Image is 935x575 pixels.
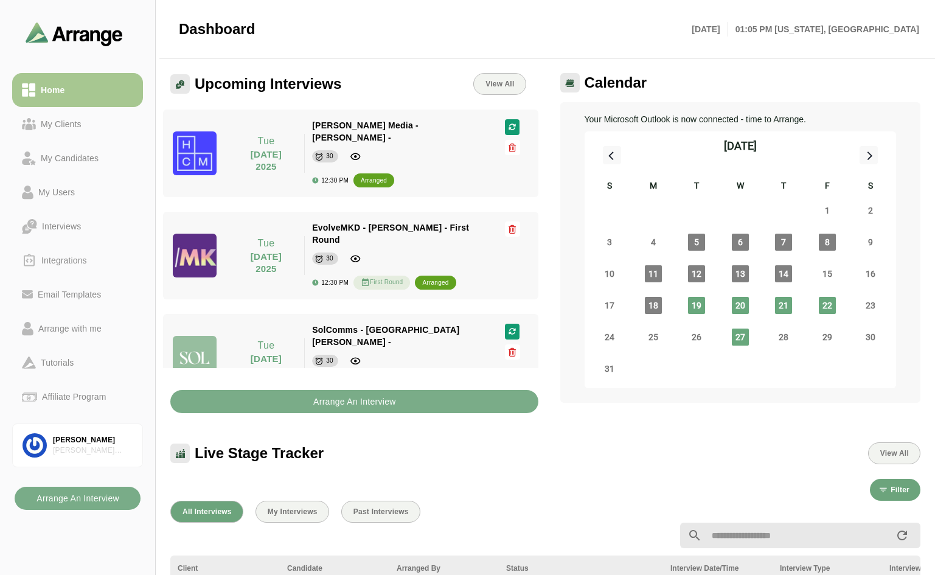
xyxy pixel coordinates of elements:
div: Client [178,563,273,574]
a: My Clients [12,107,143,141]
a: Arrange with me [12,312,143,346]
span: [PERSON_NAME] Media - [PERSON_NAME] - [312,120,419,142]
span: Thursday, August 14, 2025 [775,265,792,282]
span: Sunday, August 24, 2025 [601,329,618,346]
div: T [675,179,719,195]
div: F [805,179,849,195]
div: 30 [326,355,333,367]
span: Friday, August 15, 2025 [819,265,836,282]
div: Home [36,83,69,97]
a: Tutorials [12,346,143,380]
b: Arrange An Interview [313,390,396,413]
div: 30 [326,253,333,265]
p: Tue [235,134,297,148]
span: Tuesday, August 12, 2025 [688,265,705,282]
span: Monday, August 4, 2025 [645,234,662,251]
a: Affiliate Program [12,380,143,414]
div: M [631,179,675,195]
span: Sunday, August 31, 2025 [601,360,618,377]
div: My Candidates [36,151,103,166]
div: Arranged By [397,563,492,574]
a: My Users [12,175,143,209]
span: Saturday, August 9, 2025 [862,234,879,251]
div: [PERSON_NAME] Associates [53,445,133,456]
a: Interviews [12,209,143,243]
div: Integrations [36,253,92,268]
span: Wednesday, August 20, 2025 [732,297,749,314]
span: Sunday, August 10, 2025 [601,265,618,282]
span: Filter [890,486,909,494]
span: Monday, August 11, 2025 [645,265,662,282]
p: 01:05 PM [US_STATE], [GEOGRAPHIC_DATA] [728,22,919,37]
span: SolComms - [GEOGRAPHIC_DATA][PERSON_NAME] - [312,325,459,347]
p: [DATE] 2025 [235,251,297,275]
button: Arrange An Interview [15,487,141,510]
span: Thursday, August 21, 2025 [775,297,792,314]
span: Tuesday, August 5, 2025 [688,234,705,251]
span: Saturday, August 2, 2025 [862,202,879,219]
span: Friday, August 8, 2025 [819,234,836,251]
div: 12:30 PM [312,279,349,286]
span: Monday, August 25, 2025 [645,329,662,346]
img: evolvemkd-logo.jpg [173,234,217,277]
span: Calendar [585,74,647,92]
div: My Clients [36,117,86,131]
b: Arrange An Interview [36,487,119,510]
span: Saturday, August 16, 2025 [862,265,879,282]
span: Thursday, August 7, 2025 [775,234,792,251]
div: arranged [422,277,448,289]
div: Interviews [37,219,86,234]
p: [DATE] 2025 [235,148,297,173]
span: All Interviews [182,507,232,516]
span: Tuesday, August 19, 2025 [688,297,705,314]
span: Tuesday, August 26, 2025 [688,329,705,346]
div: arranged [361,175,387,187]
div: 12:30 PM [312,177,349,184]
p: Your Microsoft Outlook is now connected - time to Arrange. [585,112,897,127]
div: [DATE] [724,138,757,155]
span: Dashboard [179,20,255,38]
div: First Round [353,276,410,290]
div: Arrange with me [33,321,106,336]
span: My Interviews [267,507,318,516]
div: [PERSON_NAME] [53,435,133,445]
span: Friday, August 29, 2025 [819,329,836,346]
img: solcomms_logo.jpg [173,336,217,380]
div: Email Templates [33,287,106,302]
span: Saturday, August 23, 2025 [862,297,879,314]
img: hannah_cranston_media_logo.jpg [173,131,217,175]
img: arrangeai-name-small-logo.4d2b8aee.svg [26,22,123,46]
span: Sunday, August 3, 2025 [601,234,618,251]
div: Candidate [287,563,382,574]
div: Interview Type [780,563,875,574]
button: Past Interviews [341,501,420,523]
div: Status [506,563,656,574]
button: All Interviews [170,501,243,523]
span: Sunday, August 17, 2025 [601,297,618,314]
a: My Candidates [12,141,143,175]
div: Affiliate Program [37,389,111,404]
a: [PERSON_NAME][PERSON_NAME] Associates [12,423,143,467]
a: Integrations [12,243,143,277]
span: Thursday, August 28, 2025 [775,329,792,346]
div: S [588,179,632,195]
span: Friday, August 1, 2025 [819,202,836,219]
span: Upcoming Interviews [195,75,341,93]
div: W [718,179,762,195]
span: Wednesday, August 13, 2025 [732,265,749,282]
span: Past Interviews [353,507,409,516]
button: Arrange An Interview [170,390,538,413]
a: Email Templates [12,277,143,312]
button: View All [868,442,920,464]
div: Interview Date/Time [670,563,765,574]
p: Tue [235,236,297,251]
p: [DATE] 2025 [235,353,297,377]
a: Home [12,73,143,107]
span: Friday, August 22, 2025 [819,297,836,314]
span: Live Stage Tracker [195,444,324,462]
a: View All [473,73,526,95]
span: View All [880,449,909,458]
span: Monday, August 18, 2025 [645,297,662,314]
span: Wednesday, August 6, 2025 [732,234,749,251]
span: Saturday, August 30, 2025 [862,329,879,346]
